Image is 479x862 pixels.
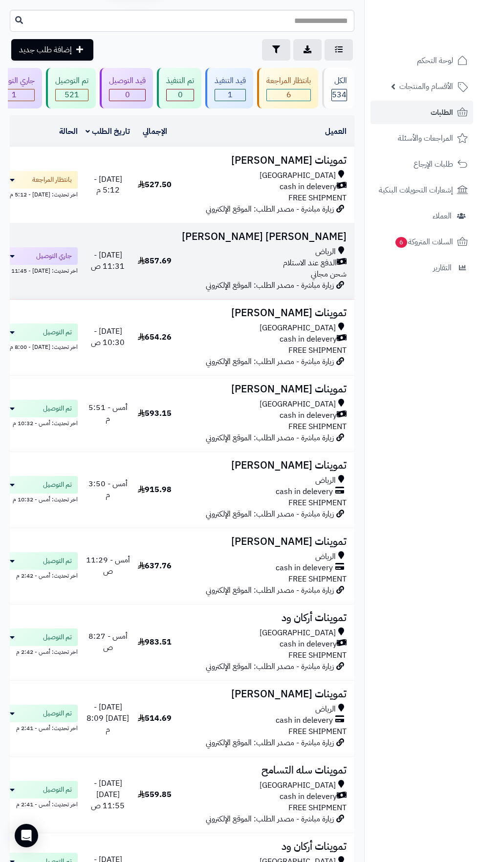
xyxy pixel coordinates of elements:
span: # [354,408,360,419]
span: [GEOGRAPHIC_DATA] [260,170,336,181]
div: قيد التنفيذ [215,75,246,86]
span: # [354,712,360,724]
a: #1555 [354,636,379,648]
span: الطلبات [431,106,453,119]
span: FREE SHIPMENT [288,573,347,585]
span: 527.50 [138,179,172,191]
span: cash in delevery [280,410,337,421]
span: طلبات الإرجاع [414,157,453,171]
span: FREE SHIPMENT [288,649,347,661]
span: FREE SHIPMENT [288,345,347,356]
span: [DATE] - 5:12 م [94,173,122,196]
div: 6 [267,89,310,101]
div: Open Intercom Messenger [15,824,38,847]
a: الإجمالي [143,126,167,137]
a: قيد التنفيذ 1 [203,68,255,108]
h3: تموينات [PERSON_NAME] [180,307,347,319]
a: تم التوصيل 521 [44,68,98,108]
span: [GEOGRAPHIC_DATA] [260,780,336,791]
span: [DATE] - 10:30 ص [91,325,125,348]
span: 534 [332,89,347,101]
span: 1 [215,89,245,101]
a: قيد التوصيل 0 [98,68,155,108]
span: cash in delevery [280,639,337,650]
span: العملاء [433,209,452,223]
h3: [PERSON_NAME] [PERSON_NAME] [180,231,347,242]
span: 593.15 [138,408,172,419]
span: cash in delevery [280,791,337,802]
span: تم التوصيل [43,785,72,795]
span: cash in delevery [280,334,337,345]
span: 521 [56,89,88,101]
span: زيارة مباشرة - مصدر الطلب: الموقع الإلكتروني [206,356,334,367]
h3: تموينات [PERSON_NAME] [180,460,347,471]
span: [GEOGRAPHIC_DATA] [260,627,336,639]
span: شحن مجاني [311,268,347,280]
a: تم التنفيذ 0 [155,68,203,108]
span: 857.69 [138,255,172,267]
span: بانتظار المراجعة [32,175,72,185]
span: 637.76 [138,560,172,572]
a: #1567 [354,408,379,419]
a: لوحة التحكم [370,49,473,72]
span: زيارة مباشرة - مصدر الطلب: الموقع الإلكتروني [206,584,334,596]
a: #1583 [354,179,379,191]
span: FREE SHIPMENT [288,497,347,509]
span: الأقسام والمنتجات [399,80,453,93]
a: الطلبات [370,101,473,124]
span: # [354,484,360,496]
span: # [354,636,360,648]
span: جاري التوصيل [36,251,72,261]
span: الرياض [315,704,336,715]
div: الكل [331,75,347,86]
a: العميل [325,126,347,137]
span: إشعارات التحويلات البنكية [379,183,453,197]
h3: تموينات [PERSON_NAME] [180,155,347,166]
span: إضافة طلب جديد [19,44,72,56]
a: المراجعات والأسئلة [370,127,473,150]
span: زيارة مباشرة - مصدر الطلب: الموقع الإلكتروني [206,508,334,520]
span: 0 [167,89,194,101]
a: #1543 [354,789,379,800]
span: زيارة مباشرة - مصدر الطلب: الموقع الإلكتروني [206,280,334,291]
span: FREE SHIPMENT [288,192,347,204]
h3: تموينات [PERSON_NAME] [180,384,347,395]
span: المراجعات والأسئلة [398,131,453,145]
span: [GEOGRAPHIC_DATA] [260,323,336,334]
span: FREE SHIPMENT [288,802,347,814]
span: # [354,331,360,343]
span: التقارير [433,261,452,275]
span: السلات المتروكة [394,235,453,249]
span: cash in delevery [280,181,337,193]
span: أمس - 8:27 ص [88,630,128,653]
span: زيارة مباشرة - مصدر الطلب: الموقع الإلكتروني [206,203,334,215]
h3: تموينات أركان ود [180,612,347,624]
img: logo-2.png [413,7,470,28]
div: تم التوصيل [55,75,88,86]
span: cash in delevery [276,562,333,574]
span: أمس - 11:29 ص [86,554,130,577]
a: #1559 [354,560,379,572]
div: قيد التوصيل [109,75,146,86]
a: العملاء [370,204,473,228]
span: 983.51 [138,636,172,648]
span: 0 [109,89,145,101]
h3: تموينات [PERSON_NAME] [180,536,347,547]
a: إشعارات التحويلات البنكية [370,178,473,202]
span: الرياض [315,246,336,258]
h3: تموينات [PERSON_NAME] [180,689,347,700]
span: # [354,560,360,572]
span: تم التوصيل [43,327,72,337]
span: زيارة مباشرة - مصدر الطلب: الموقع الإلكتروني [206,813,334,825]
span: cash in delevery [276,486,333,497]
a: الكل534 [320,68,356,108]
h3: تموينات سله التسامح [180,765,347,776]
a: طلبات الإرجاع [370,152,473,176]
span: تم التوصيل [43,556,72,566]
a: بانتظار المراجعة 6 [255,68,320,108]
span: تم التوصيل [43,480,72,490]
a: الحالة [59,126,78,137]
span: تم التوصيل [43,709,72,718]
